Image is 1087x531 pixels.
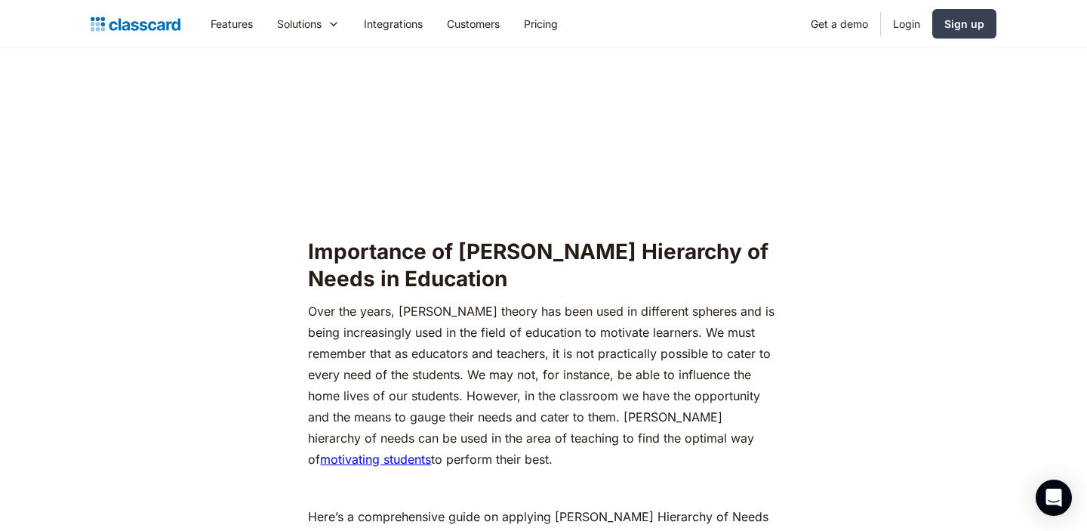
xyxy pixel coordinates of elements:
[944,16,984,32] div: Sign up
[320,452,431,467] a: motivating students
[308,202,778,223] p: ‍
[435,7,512,41] a: Customers
[265,7,352,41] div: Solutions
[308,301,778,470] p: Over the years, [PERSON_NAME] theory has been used in different spheres and is being increasingly...
[308,477,778,499] p: ‍
[277,16,322,32] div: Solutions
[91,14,180,35] a: home
[799,7,880,41] a: Get a demo
[308,238,778,293] h2: Importance of [PERSON_NAME] Hierarchy of Needs in Education
[1036,480,1072,516] div: Open Intercom Messenger
[881,7,932,41] a: Login
[199,7,265,41] a: Features
[932,9,996,39] a: Sign up
[352,7,435,41] a: Integrations
[512,7,570,41] a: Pricing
